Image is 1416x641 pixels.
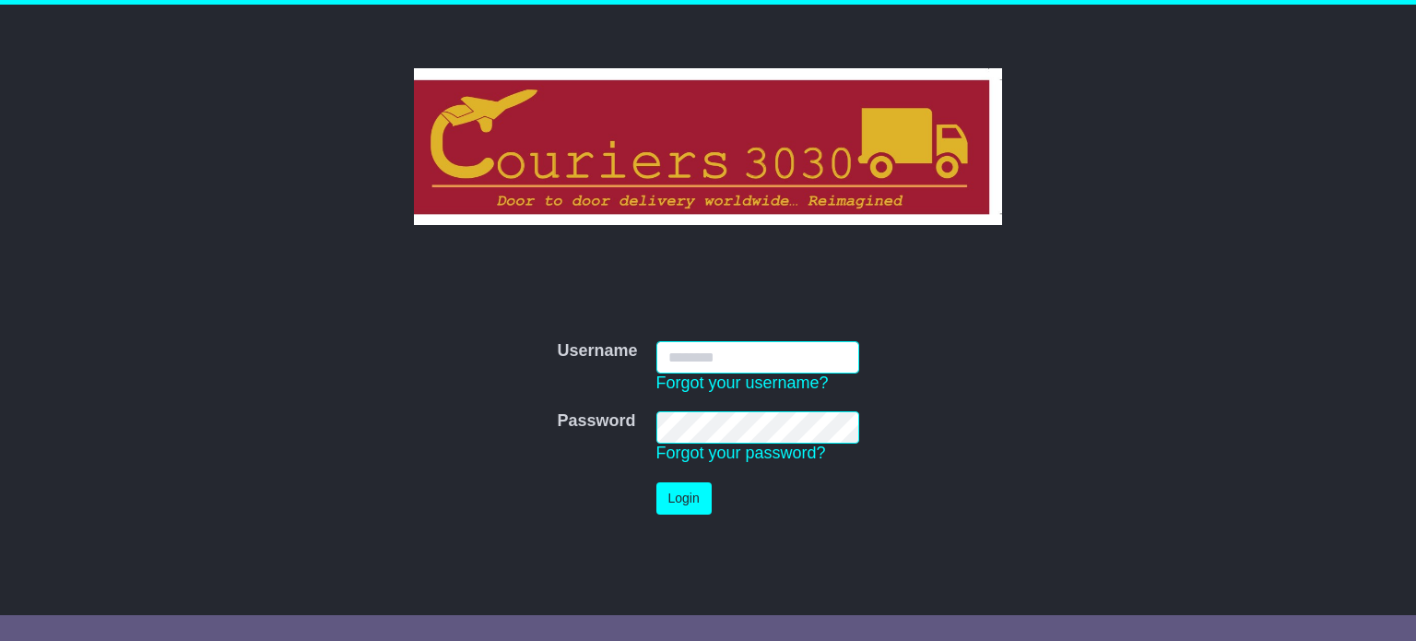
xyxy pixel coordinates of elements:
img: Couriers 3030 [414,68,1003,225]
button: Login [656,482,712,515]
a: Forgot your username? [656,374,829,392]
label: Username [557,341,637,362]
label: Password [557,411,635,432]
a: Forgot your password? [656,444,826,462]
